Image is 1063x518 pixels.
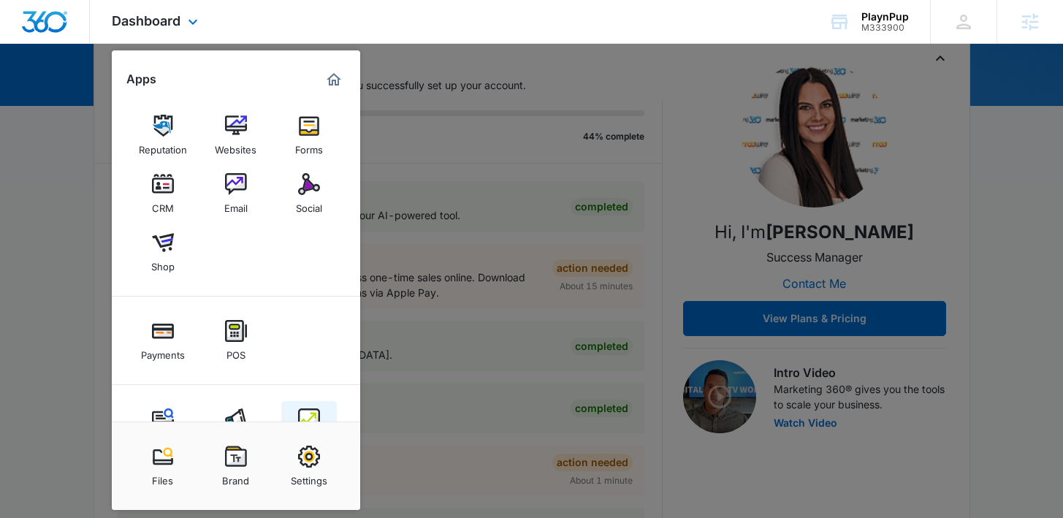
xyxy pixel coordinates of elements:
[295,137,323,156] div: Forms
[208,166,264,221] a: Email
[208,107,264,163] a: Websites
[23,38,35,50] img: website_grey.svg
[281,107,337,163] a: Forms
[135,438,191,494] a: Files
[208,401,264,457] a: Ads
[226,342,245,361] div: POS
[215,137,256,156] div: Websites
[291,468,327,487] div: Settings
[296,195,322,214] div: Social
[208,438,264,494] a: Brand
[141,342,185,361] div: Payments
[281,438,337,494] a: Settings
[281,166,337,221] a: Social
[135,166,191,221] a: CRM
[224,195,248,214] div: Email
[208,313,264,368] a: POS
[112,13,180,28] span: Dashboard
[56,86,131,96] div: Domain Overview
[152,468,173,487] div: Files
[41,23,72,35] div: v 4.0.24
[38,38,161,50] div: Domain: [DOMAIN_NAME]
[322,68,346,91] a: Marketing 360® Dashboard
[161,86,246,96] div: Keywords by Traffic
[135,224,191,280] a: Shop
[23,23,35,35] img: logo_orange.svg
[126,72,156,86] h2: Apps
[139,137,187,156] div: Reputation
[145,85,157,96] img: tab_keywords_by_traffic_grey.svg
[861,23,909,33] div: account id
[861,11,909,23] div: account name
[39,85,51,96] img: tab_domain_overview_orange.svg
[135,313,191,368] a: Payments
[135,401,191,457] a: Content
[151,254,175,273] div: Shop
[222,468,249,487] div: Brand
[152,195,174,214] div: CRM
[281,401,337,457] a: Intelligence
[135,107,191,163] a: Reputation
